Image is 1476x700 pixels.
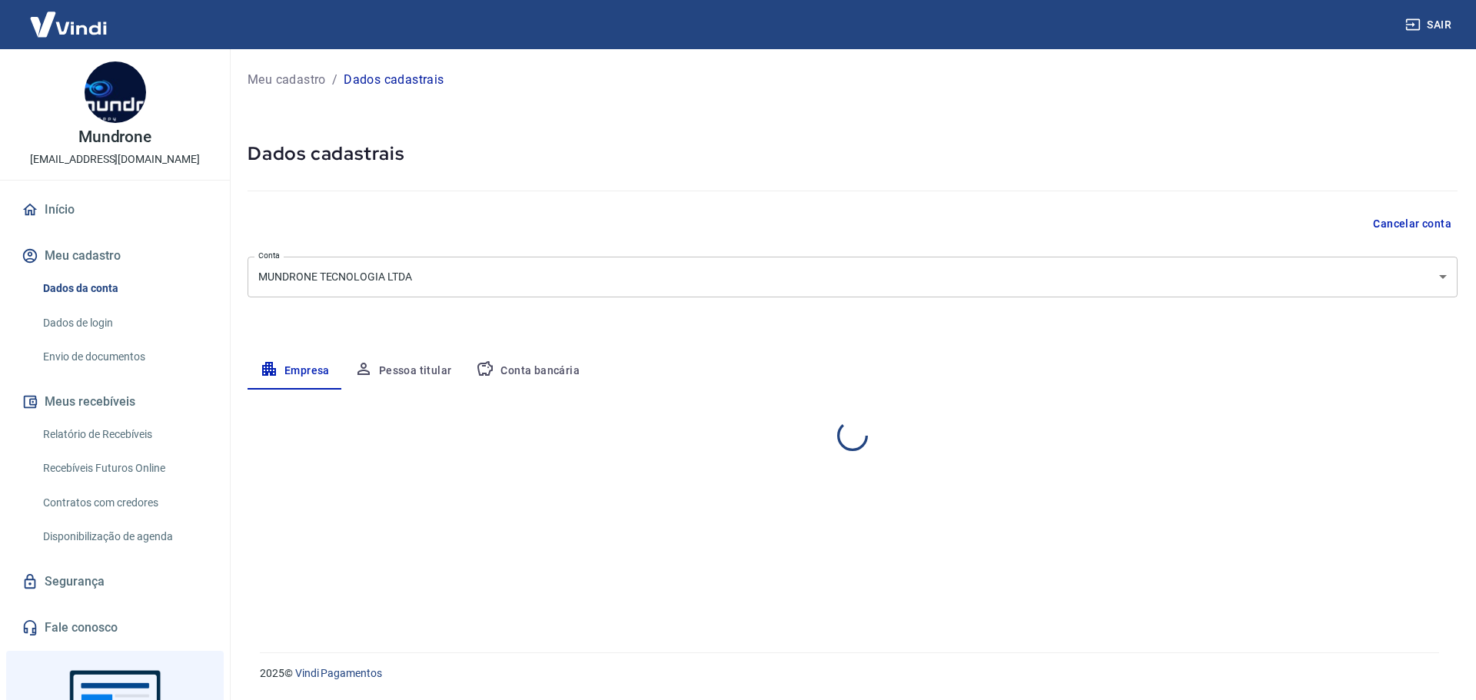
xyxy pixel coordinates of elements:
a: Fale conosco [18,611,211,645]
button: Pessoa titular [342,353,464,390]
div: MUNDRONE TECNOLOGIA LTDA [248,257,1458,297]
button: Empresa [248,353,342,390]
p: [EMAIL_ADDRESS][DOMAIN_NAME] [30,151,200,168]
button: Sair [1402,11,1458,39]
a: Dados da conta [37,273,211,304]
a: Meu cadastro [248,71,326,89]
button: Meu cadastro [18,239,211,273]
a: Contratos com credores [37,487,211,519]
a: Disponibilização de agenda [37,521,211,552]
img: ecf584f1-9611-4d4b-897d-8b0430cdaafb.jpeg [85,61,146,123]
p: Mundrone [78,129,152,145]
h5: Dados cadastrais [248,141,1458,166]
p: / [332,71,337,89]
button: Meus recebíveis [18,385,211,419]
label: Conta [258,250,280,261]
img: Vindi [18,1,118,48]
button: Cancelar conta [1367,210,1458,238]
a: Relatório de Recebíveis [37,419,211,450]
p: 2025 © [260,665,1439,682]
a: Início [18,193,211,227]
a: Dados de login [37,307,211,339]
a: Envio de documentos [37,341,211,373]
button: Conta bancária [464,353,592,390]
p: Dados cadastrais [344,71,444,89]
a: Segurança [18,565,211,599]
a: Vindi Pagamentos [295,667,382,679]
a: Recebíveis Futuros Online [37,453,211,484]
